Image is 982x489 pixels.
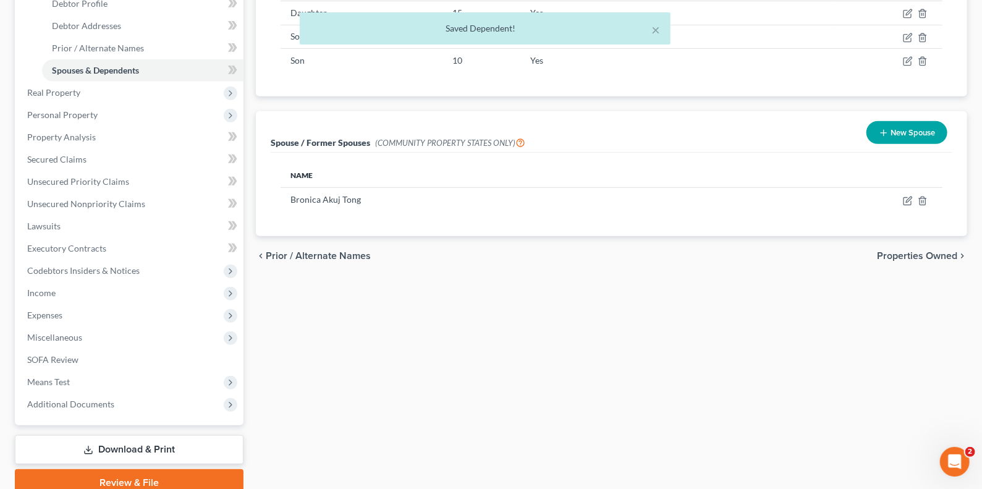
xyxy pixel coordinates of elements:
[27,154,87,164] span: Secured Claims
[281,163,708,187] th: Name
[27,109,98,120] span: Personal Property
[442,1,520,25] td: 15
[442,48,520,72] td: 10
[266,251,371,261] span: Prior / Alternate Names
[27,176,129,187] span: Unsecured Priority Claims
[271,137,370,148] span: Spouse / Former Spouses
[520,48,834,72] td: Yes
[27,265,140,276] span: Codebtors Insiders & Notices
[281,188,708,211] td: Bronica Akuj Tong
[17,171,243,193] a: Unsecured Priority Claims
[27,243,106,253] span: Executory Contracts
[866,121,947,144] button: New Spouse
[310,22,661,35] div: Saved Dependent!
[52,43,144,53] span: Prior / Alternate Names
[27,310,62,320] span: Expenses
[17,215,243,237] a: Lawsuits
[27,354,78,365] span: SOFA Review
[17,126,243,148] a: Property Analysis
[652,22,661,37] button: ×
[42,59,243,82] a: Spouses & Dependents
[27,399,114,409] span: Additional Documents
[281,1,442,25] td: Daughter
[520,1,834,25] td: Yes
[940,447,970,477] iframe: Intercom live chat
[52,65,139,75] span: Spouses & Dependents
[27,376,70,387] span: Means Test
[15,435,243,464] a: Download & Print
[957,251,967,261] i: chevron_right
[27,87,80,98] span: Real Property
[17,193,243,215] a: Unsecured Nonpriority Claims
[17,349,243,371] a: SOFA Review
[27,221,61,231] span: Lawsuits
[965,447,975,457] span: 2
[27,332,82,342] span: Miscellaneous
[256,251,371,261] button: chevron_left Prior / Alternate Names
[17,237,243,260] a: Executory Contracts
[27,132,96,142] span: Property Analysis
[877,251,957,261] span: Properties Owned
[17,148,243,171] a: Secured Claims
[281,48,442,72] td: Son
[256,251,266,261] i: chevron_left
[27,198,145,209] span: Unsecured Nonpriority Claims
[375,138,525,148] span: (COMMUNITY PROPERTY STATES ONLY)
[27,287,56,298] span: Income
[877,251,967,261] button: Properties Owned chevron_right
